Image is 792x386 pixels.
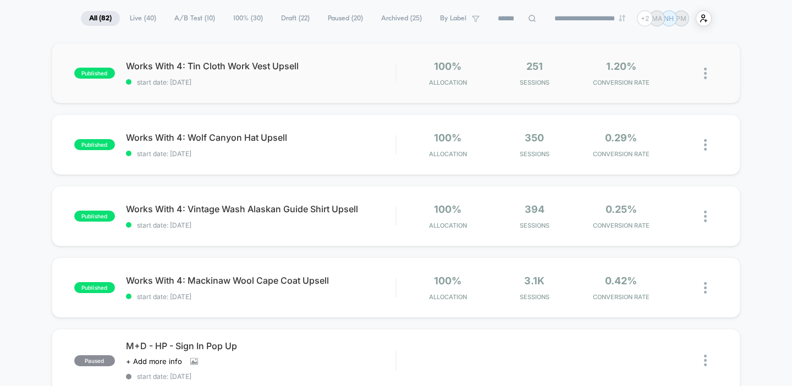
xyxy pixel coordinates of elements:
img: close [704,355,707,366]
span: Sessions [494,79,575,86]
span: Allocation [429,222,467,229]
div: + 2 [637,10,653,26]
span: 394 [525,203,544,215]
span: Sessions [494,222,575,229]
span: CONVERSION RATE [581,293,662,301]
span: 100% [434,203,461,215]
span: start date: [DATE] [126,372,396,381]
span: 3.1k [524,275,544,286]
p: NH [664,14,674,23]
p: MA [652,14,662,23]
span: published [74,282,115,293]
img: close [704,139,707,151]
img: end [619,15,625,21]
span: 100% ( 30 ) [225,11,271,26]
span: published [74,68,115,79]
span: Sessions [494,150,575,158]
span: start date: [DATE] [126,221,396,229]
span: 100% [434,132,461,144]
span: published [74,139,115,150]
span: start date: [DATE] [126,78,396,86]
span: Allocation [429,150,467,158]
span: 251 [526,60,543,72]
span: 350 [525,132,544,144]
span: All ( 82 ) [81,11,120,26]
span: 1.20% [606,60,636,72]
span: CONVERSION RATE [581,79,662,86]
span: Works With 4: Vintage Wash Alaskan Guide Shirt Upsell [126,203,396,214]
span: start date: [DATE] [126,150,396,158]
span: Archived ( 25 ) [373,11,430,26]
span: start date: [DATE] [126,293,396,301]
span: published [74,211,115,222]
span: 0.29% [605,132,637,144]
span: A/B Test ( 10 ) [166,11,223,26]
span: Allocation [429,293,467,301]
span: CONVERSION RATE [581,150,662,158]
span: Sessions [494,293,575,301]
span: M+D - HP - Sign In Pop Up [126,340,396,351]
span: + Add more info [126,357,182,366]
span: Live ( 40 ) [122,11,164,26]
span: By Label [440,14,466,23]
span: 100% [434,275,461,286]
span: Works With 4: Mackinaw Wool Cape Coat Upsell [126,275,396,286]
img: close [704,282,707,294]
span: Works With 4: Tin Cloth Work Vest Upsell [126,60,396,71]
span: Paused ( 20 ) [320,11,371,26]
span: 100% [434,60,461,72]
p: PM [676,14,686,23]
span: Draft ( 22 ) [273,11,318,26]
span: CONVERSION RATE [581,222,662,229]
img: close [704,211,707,222]
span: Works With 4: Wolf Canyon Hat Upsell [126,132,396,143]
span: 0.42% [605,275,637,286]
span: 0.25% [606,203,637,215]
span: Allocation [429,79,467,86]
img: close [704,68,707,79]
span: paused [74,355,115,366]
